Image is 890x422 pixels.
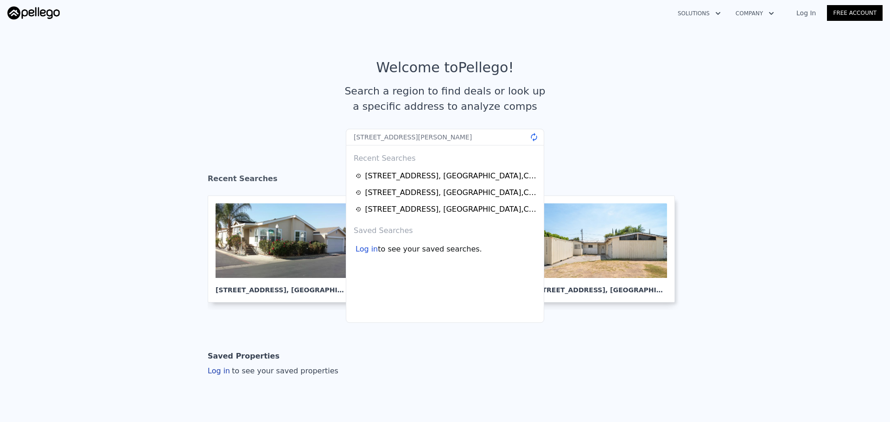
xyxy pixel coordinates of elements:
a: [STREET_ADDRESS], [GEOGRAPHIC_DATA],CA 91306 [356,187,537,198]
span: to see your saved properties [230,366,338,375]
div: Search a region to find deals or look up a specific address to analyze comps [341,83,549,114]
a: [STREET_ADDRESS], [GEOGRAPHIC_DATA] [208,195,363,302]
div: [STREET_ADDRESS] , [GEOGRAPHIC_DATA] , CA 91306 [365,187,537,198]
div: Saved Properties [208,347,280,365]
div: [STREET_ADDRESS] , [GEOGRAPHIC_DATA] [534,278,667,295]
div: Recent Searches [350,145,540,168]
div: Log in [208,365,338,377]
div: [STREET_ADDRESS] , [GEOGRAPHIC_DATA] , CA 92807 [365,170,537,182]
div: Welcome to Pellego ! [376,59,514,76]
a: Free Account [827,5,883,21]
a: [STREET_ADDRESS], [GEOGRAPHIC_DATA],CA 92807 [356,170,537,182]
span: to see your saved searches. [378,244,482,255]
div: Log in [356,244,378,255]
input: Search an address or region... [346,129,544,145]
button: Solutions [670,5,728,22]
a: Log In [785,8,827,18]
a: [STREET_ADDRESS], [GEOGRAPHIC_DATA],CA 91406 [356,204,537,215]
div: Recent Searches [208,166,682,195]
a: [STREET_ADDRESS], [GEOGRAPHIC_DATA] [527,195,682,302]
div: [STREET_ADDRESS] , [GEOGRAPHIC_DATA] , CA 91406 [365,204,537,215]
div: [STREET_ADDRESS] , [GEOGRAPHIC_DATA] [216,278,348,295]
button: Company [728,5,782,22]
div: Saved Searches [350,218,540,240]
img: Pellego [7,6,60,19]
